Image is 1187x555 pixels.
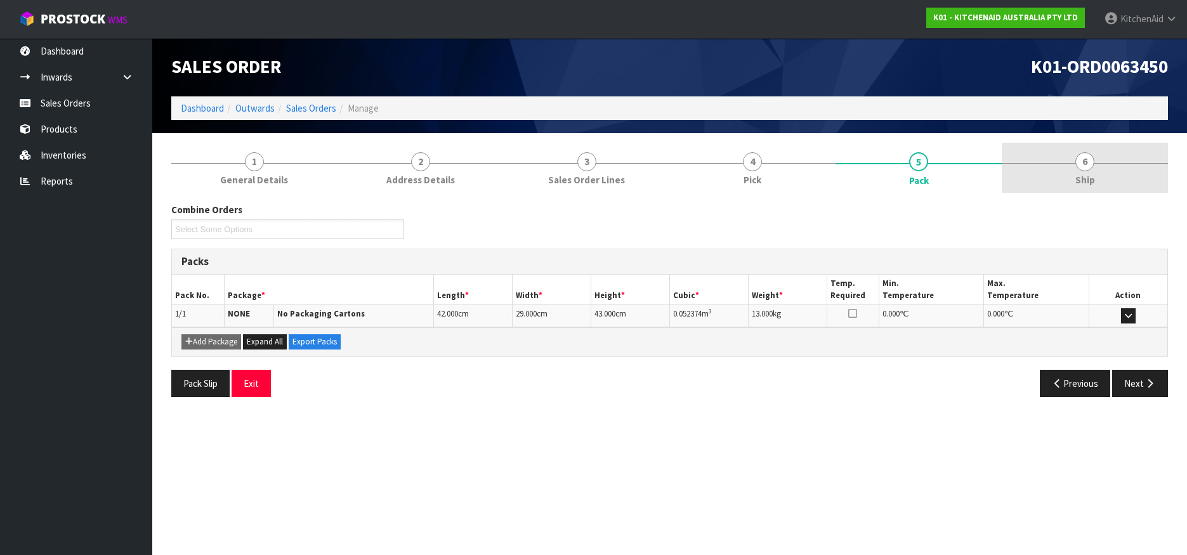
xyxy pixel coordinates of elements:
span: Pack [909,174,929,187]
button: Next [1112,370,1168,397]
small: WMS [108,14,128,26]
span: ProStock [41,11,105,27]
td: ℃ [879,305,984,327]
a: Outwards [235,102,275,114]
strong: K01 - KITCHENAID AUSTRALIA PTY LTD [933,12,1078,23]
span: 5 [909,152,928,171]
td: ℃ [984,305,1089,327]
span: Pack [171,193,1168,407]
th: Package [225,275,434,304]
img: cube-alt.png [19,11,35,27]
span: KitchenAid [1120,13,1164,25]
span: 0.000 [882,308,900,319]
th: Temp. Required [827,275,879,304]
span: 0.000 [987,308,1004,319]
span: 42.000 [437,308,458,319]
td: m [669,305,748,327]
span: Manage [348,102,379,114]
span: 6 [1075,152,1094,171]
th: Length [434,275,513,304]
td: cm [434,305,513,327]
span: K01-ORD0063450 [1031,55,1168,78]
span: Sales Order Lines [548,173,625,186]
span: 43.000 [594,308,615,319]
sup: 3 [709,307,712,315]
button: Previous [1040,370,1111,397]
span: 1/1 [175,308,186,319]
span: Expand All [247,336,283,347]
th: Action [1089,275,1167,304]
a: Sales Orders [286,102,336,114]
span: 0.052374 [673,308,702,319]
button: Pack Slip [171,370,230,397]
button: Add Package [181,334,241,349]
label: Combine Orders [171,203,242,216]
span: 29.000 [516,308,537,319]
span: 4 [743,152,762,171]
span: Sales Order [171,55,281,78]
th: Min. Temperature [879,275,984,304]
span: Ship [1075,173,1095,186]
a: Dashboard [181,102,224,114]
th: Max. Temperature [984,275,1089,304]
strong: NONE [228,308,250,319]
button: Exit [232,370,271,397]
strong: No Packaging Cartons [277,308,365,319]
td: cm [513,305,591,327]
th: Cubic [669,275,748,304]
span: 13.000 [752,308,773,319]
span: General Details [220,173,288,186]
span: 1 [245,152,264,171]
button: Expand All [243,334,287,349]
th: Pack No. [172,275,225,304]
span: Pick [744,173,761,186]
td: cm [591,305,670,327]
h3: Packs [181,256,1158,268]
button: Export Packs [289,334,341,349]
th: Weight [748,275,827,304]
span: Address Details [386,173,455,186]
span: 3 [577,152,596,171]
td: kg [748,305,827,327]
span: 2 [411,152,430,171]
th: Width [513,275,591,304]
th: Height [591,275,670,304]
